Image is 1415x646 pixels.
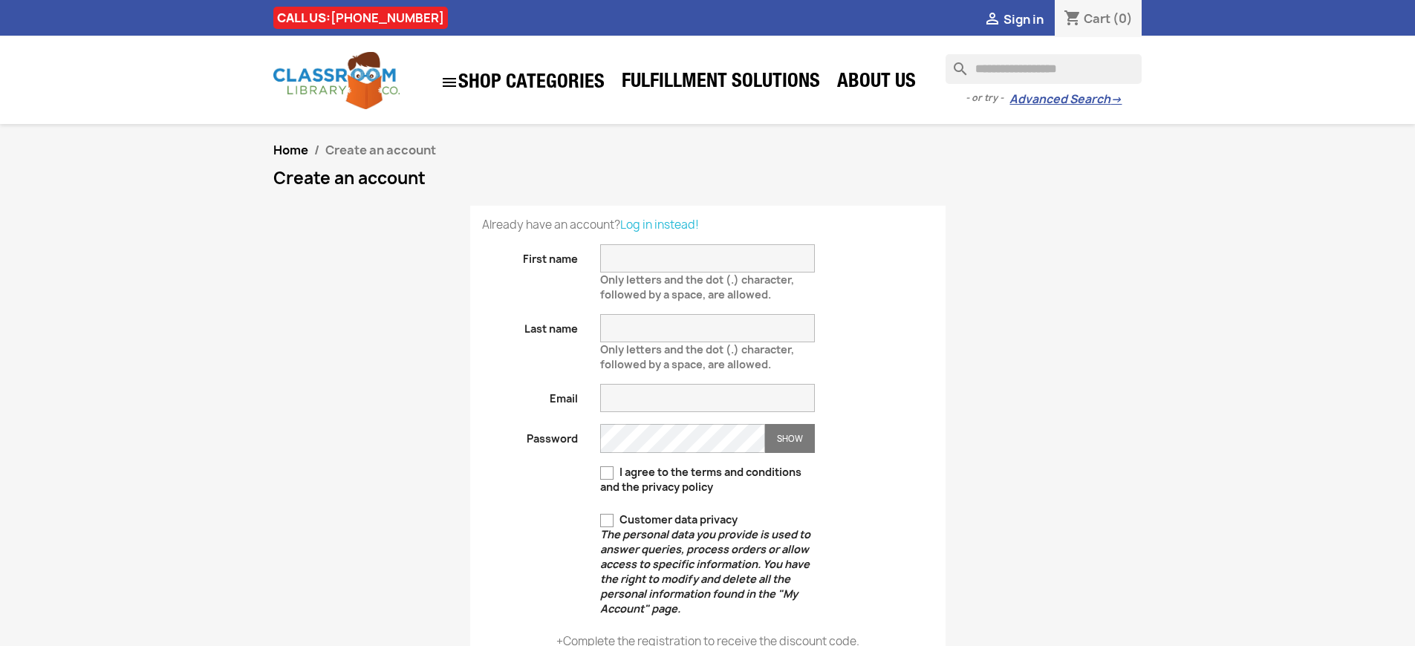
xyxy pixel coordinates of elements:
label: I agree to the terms and conditions and the privacy policy [600,465,815,495]
h1: Create an account [273,169,1142,187]
a: Advanced Search→ [1009,92,1122,107]
span: Create an account [325,142,436,158]
i:  [440,74,458,91]
i: search [946,54,963,72]
span: Sign in [1003,11,1044,27]
img: Classroom Library Company [273,52,400,109]
label: Password [471,424,590,446]
span: (0) [1113,10,1133,27]
label: Last name [471,314,590,336]
span: → [1110,92,1122,107]
span: Cart [1084,10,1110,27]
a: Log in instead! [620,217,699,232]
span: Only letters and the dot (.) character, followed by a space, are allowed. [600,336,794,371]
label: Customer data privacy [600,512,815,616]
label: Email [471,384,590,406]
em: The personal data you provide is used to answer queries, process orders or allow access to specif... [600,527,810,616]
p: Already have an account? [482,218,934,232]
span: Only letters and the dot (.) character, followed by a space, are allowed. [600,267,794,301]
i:  [983,11,1001,29]
button: Show [765,424,815,453]
a: [PHONE_NUMBER] [331,10,444,26]
div: CALL US: [273,7,448,29]
a: About Us [830,68,923,98]
input: Password input [600,424,765,453]
span: - or try - [966,91,1009,105]
i: shopping_cart [1064,10,1081,28]
input: Search [946,54,1142,84]
a:  Sign in [983,11,1044,27]
a: Home [273,142,308,158]
label: First name [471,244,590,267]
a: Fulfillment Solutions [614,68,827,98]
a: SHOP CATEGORIES [433,66,612,99]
